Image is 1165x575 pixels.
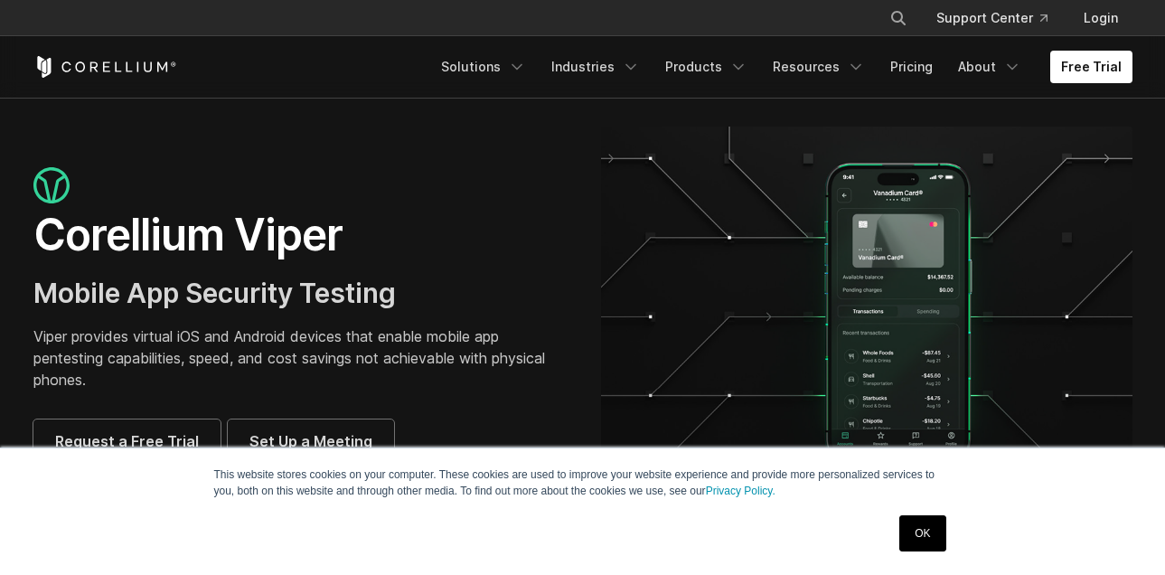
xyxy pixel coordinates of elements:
img: viper_hero [601,127,1132,504]
p: Viper provides virtual iOS and Android devices that enable mobile app pentesting capabilities, sp... [33,325,565,391]
a: Login [1069,2,1132,34]
p: This website stores cookies on your computer. These cookies are used to improve your website expe... [214,467,952,499]
a: Support Center [922,2,1062,34]
a: Privacy Policy. [706,485,775,497]
span: Request a Free Trial [55,430,199,452]
div: Navigation Menu [430,51,1132,83]
a: Request a Free Trial [33,419,221,463]
div: Navigation Menu [868,2,1132,34]
span: Mobile App Security Testing [33,277,396,309]
span: Set Up a Meeting [249,430,372,452]
h1: Corellium Viper [33,208,565,262]
a: Pricing [879,51,944,83]
a: OK [899,515,945,551]
a: Products [654,51,758,83]
a: About [947,51,1032,83]
button: Search [882,2,915,34]
a: Resources [762,51,876,83]
a: Solutions [430,51,537,83]
img: viper_icon_large [33,167,70,204]
a: Industries [540,51,651,83]
a: Corellium Home [33,56,177,78]
a: Set Up a Meeting [228,419,394,463]
a: Free Trial [1050,51,1132,83]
